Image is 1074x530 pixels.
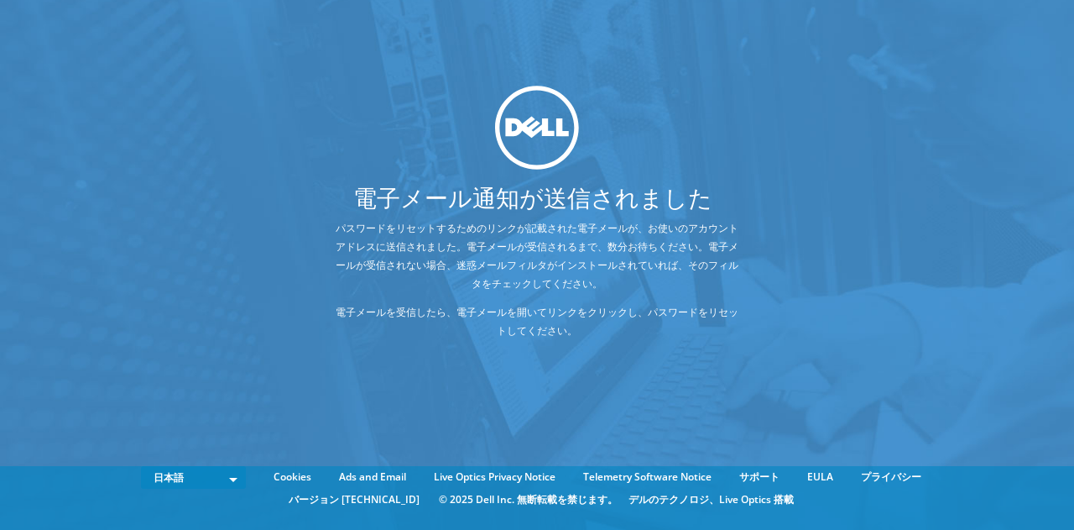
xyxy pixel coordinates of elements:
p: パスワードをリセットするためのリンクが記載された電子メールが、お使いのアカウントアドレスに送信されました。電子メールが受信されるまで、数分お待ちください。電子メールが受信されない場合、迷惑メール... [331,219,743,293]
h1: 電子メール通知が送信されました [268,186,797,209]
a: Telemetry Software Notice [571,468,724,486]
a: Cookies [261,468,324,486]
li: © 2025 Dell Inc. 無断転載を禁じます。 [430,491,626,509]
a: Live Optics Privacy Notice [421,468,568,486]
li: バージョン [TECHNICAL_ID] [280,491,428,509]
a: サポート [727,468,792,486]
li: デルのテクノロジ、Live Optics 搭載 [628,491,794,509]
p: 電子メールを受信したら、電子メールを開いてリンクをクリックし、パスワードをリセットしてください。 [331,303,743,340]
img: dell_svg_logo.svg [495,86,579,170]
a: EULA [795,468,846,486]
a: Ads and Email [326,468,419,486]
a: プライバシー [848,468,934,486]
